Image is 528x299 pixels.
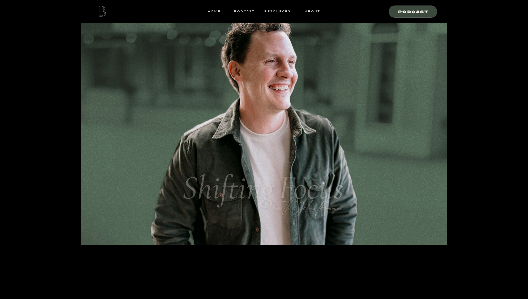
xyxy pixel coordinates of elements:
[208,9,221,14] a: HOME
[305,9,320,14] a: ABOUT
[393,9,434,14] a: Podcast
[262,9,291,14] a: resources
[232,9,256,14] a: Podcast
